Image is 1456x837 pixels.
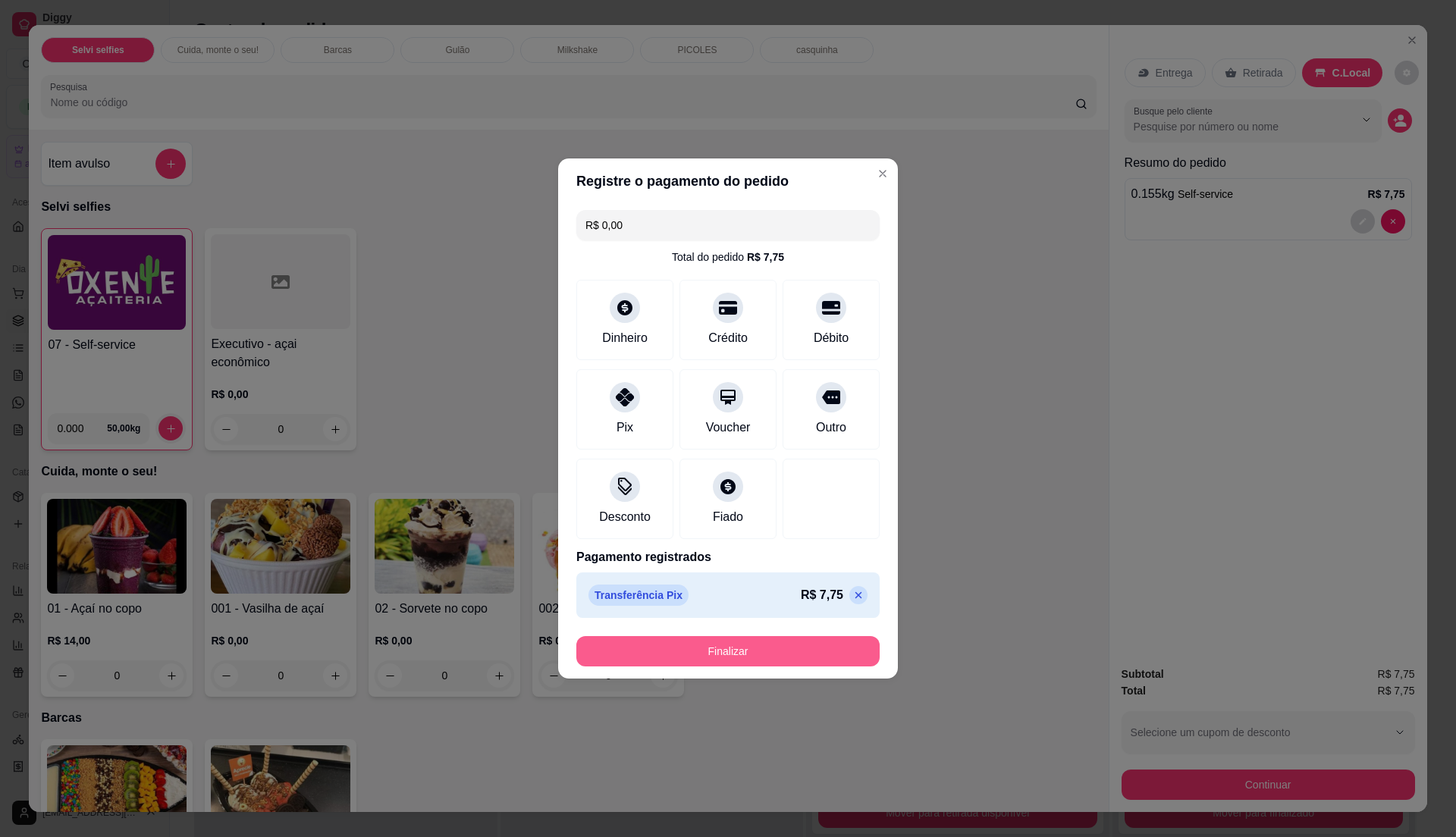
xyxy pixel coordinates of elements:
[706,418,751,437] div: Voucher
[576,636,880,666] button: Finalizar
[602,329,648,347] div: Dinheiro
[871,161,895,186] button: Close
[816,418,846,437] div: Outro
[801,586,843,604] p: R$ 7,75
[814,329,849,347] div: Débito
[558,158,898,204] header: Registre o pagamento do pedido
[599,508,651,526] div: Desconto
[576,548,880,566] p: Pagamento registrados
[713,508,743,526] div: Fiado
[747,249,784,265] div: R$ 7,75
[708,329,748,347] div: Crédito
[617,418,633,437] div: Pix
[588,585,689,606] p: Transferência Pix
[585,210,871,240] input: Ex.: hambúrguer de cordeiro
[672,249,784,265] div: Total do pedido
